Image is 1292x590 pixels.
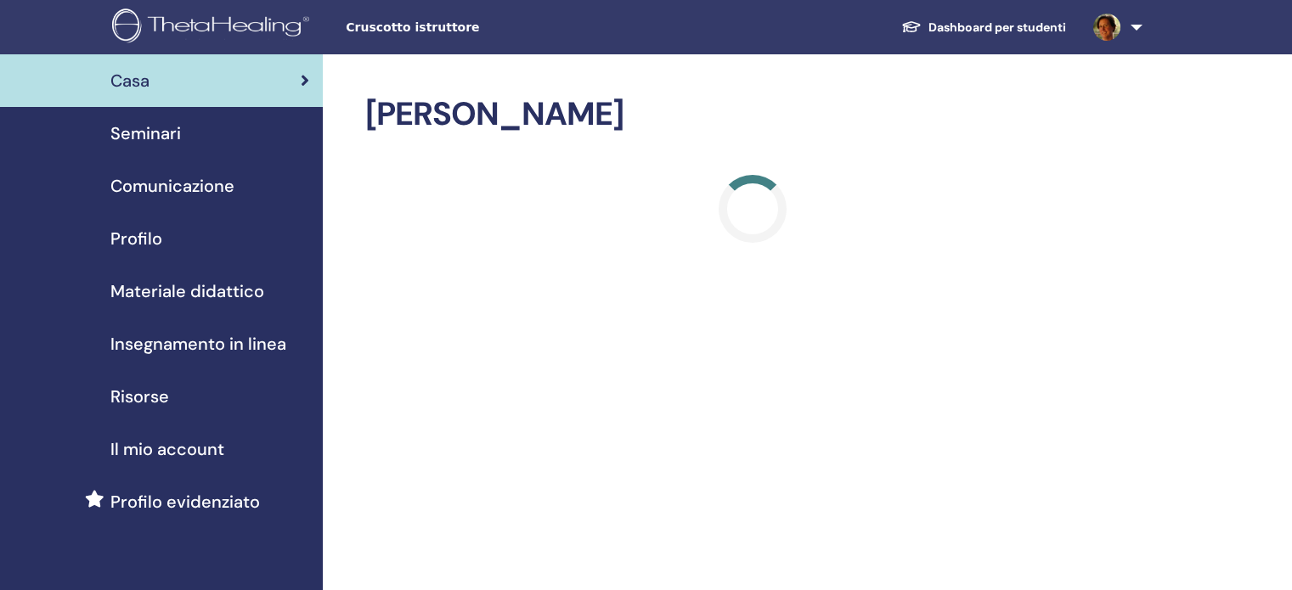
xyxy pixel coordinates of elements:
span: Insegnamento in linea [110,331,286,357]
span: Profilo [110,226,162,251]
span: Seminari [110,121,181,146]
span: Materiale didattico [110,278,264,304]
img: default.jpg [1093,14,1120,41]
span: Risorse [110,384,169,409]
h2: [PERSON_NAME] [365,95,1139,134]
img: graduation-cap-white.svg [901,20,922,34]
span: Comunicazione [110,173,234,199]
img: logo.png [112,8,315,47]
a: Dashboard per studenti [888,12,1080,43]
span: Casa [110,68,150,93]
span: Cruscotto istruttore [346,19,601,37]
span: Profilo evidenziato [110,489,260,514]
span: Il mio account [110,436,224,462]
